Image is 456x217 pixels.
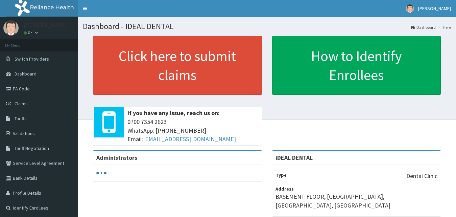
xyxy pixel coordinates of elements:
[3,20,19,36] img: User Image
[15,145,49,151] span: Tariff Negotiation
[15,56,49,62] span: Switch Providers
[24,30,40,35] a: Online
[93,36,262,95] a: Click here to submit claims
[275,186,294,192] b: Address
[275,154,313,161] strong: IDEAL DENTAL
[15,115,27,122] span: Tariffs
[275,172,287,178] b: Type
[143,135,236,143] a: [EMAIL_ADDRESS][DOMAIN_NAME]
[96,154,137,161] b: Administrators
[275,192,438,210] p: BASEMENT FLOOR, [GEOGRAPHIC_DATA], [GEOGRAPHIC_DATA], [GEOGRAPHIC_DATA]
[127,117,259,144] span: 0700 7354 2623 WhatsApp: [PHONE_NUMBER] Email:
[411,24,436,30] a: Dashboard
[418,5,451,12] span: [PERSON_NAME]
[15,101,28,107] span: Claims
[127,109,220,117] b: If you have any issue, reach us on:
[436,24,451,30] li: Here
[96,168,106,178] svg: audio-loading
[406,172,437,180] p: Dental Clinic
[272,36,441,95] a: How to Identify Enrollees
[406,4,414,13] img: User Image
[83,22,451,31] h1: Dashboard - IDEAL DENTAL
[15,71,37,77] span: Dashboard
[24,22,68,28] p: [PERSON_NAME]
